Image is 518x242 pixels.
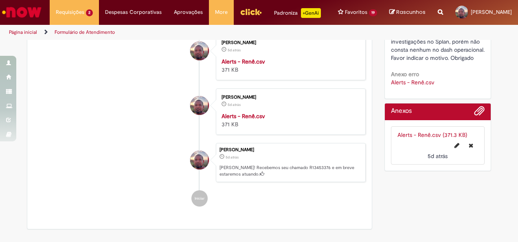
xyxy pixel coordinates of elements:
[219,147,361,152] div: [PERSON_NAME]
[471,9,512,15] span: [PERSON_NAME]
[190,151,209,169] div: Samuel Rodrigues Da Costa
[391,70,419,78] b: Anexo erro
[226,155,239,160] time: 27/08/2025 15:59:44
[222,112,357,128] div: 371 KB
[222,95,357,100] div: [PERSON_NAME]
[274,8,321,18] div: Padroniza
[33,143,366,182] li: Samuel Rodrigues Da Costa
[474,106,485,120] button: Adicionar anexos
[105,8,162,16] span: Despesas Corporativas
[86,9,93,16] span: 2
[215,8,228,16] span: More
[222,58,265,65] a: Alerts - Renê.csv
[226,155,239,160] span: 5d atrás
[345,8,367,16] span: Favoritos
[1,4,43,20] img: ServiceNow
[391,79,435,86] a: Download de Alerts - Renê.csv
[396,8,426,16] span: Rascunhos
[190,42,209,60] div: Samuel Rodrigues Da Costa
[397,131,467,139] a: Alerts - Renê.csv (371.3 KB)
[228,48,241,53] time: 27/08/2025 15:59:34
[228,102,241,107] span: 5d atrás
[222,57,357,74] div: 371 KB
[190,96,209,115] div: Samuel Rodrigues Da Costa
[389,9,426,16] a: Rascunhos
[56,8,84,16] span: Requisições
[6,25,339,40] ul: Trilhas de página
[391,108,412,115] h2: Anexos
[428,152,448,160] span: 5d atrás
[219,165,361,177] p: [PERSON_NAME]! Recebemos seu chamado R13453376 e em breve estaremos atuando.
[369,9,377,16] span: 19
[450,139,464,152] button: Editar nome de arquivo Alerts - Renê.csv
[222,40,357,45] div: [PERSON_NAME]
[391,22,486,62] span: Boa tarde, O colaborador [PERSON_NAME] já fez 3 investigações no Splan, porém não consta nenhum n...
[9,29,37,35] a: Página inicial
[55,29,115,35] a: Formulário de Atendimento
[301,8,321,18] p: +GenAi
[222,112,265,120] a: Alerts - Renê.csv
[240,6,262,18] img: click_logo_yellow_360x200.png
[228,48,241,53] span: 5d atrás
[174,8,203,16] span: Aprovações
[464,139,478,152] button: Excluir Alerts - Renê.csv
